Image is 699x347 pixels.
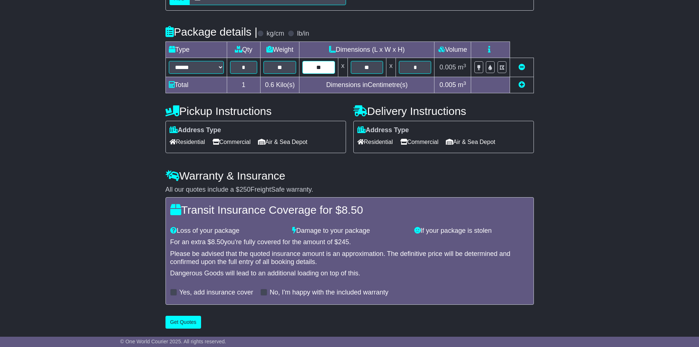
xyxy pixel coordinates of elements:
div: Please be advised that the quoted insurance amount is an approximation. The definitive price will... [170,250,529,266]
div: Loss of your package [167,227,289,235]
label: Address Type [170,126,221,134]
td: Weight [261,42,299,58]
label: kg/cm [266,30,284,38]
span: 250 [240,186,251,193]
label: No, I'm happy with the included warranty [270,289,389,297]
sup: 3 [463,80,466,86]
h4: Warranty & Insurance [165,170,534,182]
button: Get Quotes [165,316,201,329]
span: 245 [338,238,349,246]
h4: Pickup Instructions [165,105,346,117]
td: Qty [227,42,261,58]
span: m [458,81,466,88]
span: Commercial [400,136,438,148]
span: Air & Sea Depot [446,136,495,148]
span: Residential [170,136,205,148]
td: Volume [434,42,471,58]
td: 1 [227,77,261,93]
td: Dimensions in Centimetre(s) [299,77,434,93]
div: If your package is stolen [411,227,533,235]
a: Add new item [518,81,525,88]
span: 8.50 [211,238,224,246]
td: Dimensions (L x W x H) [299,42,434,58]
label: Address Type [357,126,409,134]
span: Residential [357,136,393,148]
span: 0.6 [265,81,274,88]
span: 0.005 [440,81,456,88]
td: Kilo(s) [261,77,299,93]
sup: 3 [463,63,466,68]
td: x [338,58,347,77]
div: All our quotes include a $ FreightSafe warranty. [165,186,534,194]
span: 0.005 [440,64,456,71]
span: Air & Sea Depot [258,136,307,148]
span: 8.50 [342,204,363,216]
span: Commercial [212,136,251,148]
td: Total [165,77,227,93]
div: Damage to your package [288,227,411,235]
td: x [386,58,396,77]
a: Remove this item [518,64,525,71]
td: Type [165,42,227,58]
span: © One World Courier 2025. All rights reserved. [120,339,226,344]
div: For an extra $ you're fully covered for the amount of $ . [170,238,529,246]
h4: Delivery Instructions [353,105,534,117]
h4: Transit Insurance Coverage for $ [170,204,529,216]
label: Yes, add insurance cover [179,289,253,297]
span: m [458,64,466,71]
div: Dangerous Goods will lead to an additional loading on top of this. [170,270,529,278]
h4: Package details | [165,26,258,38]
label: lb/in [297,30,309,38]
